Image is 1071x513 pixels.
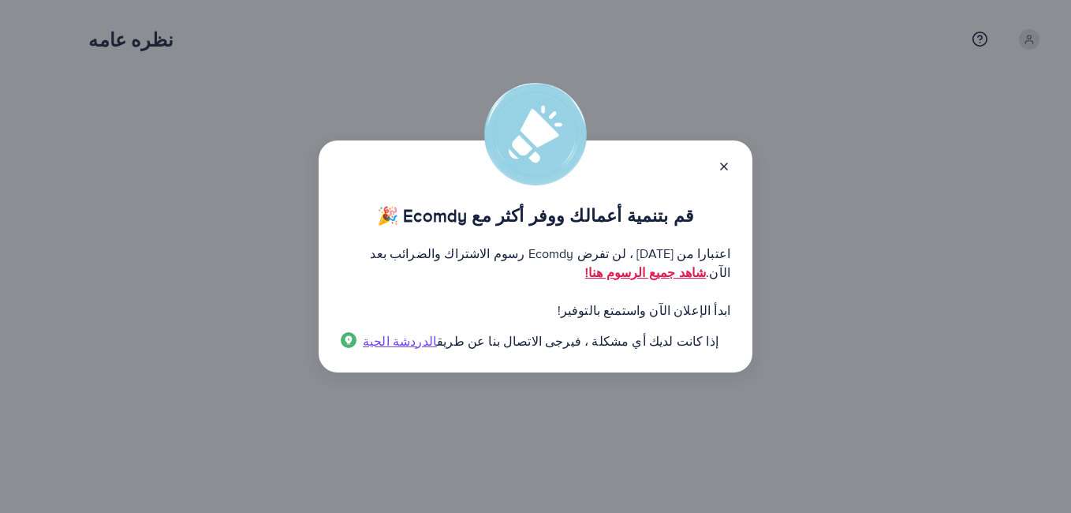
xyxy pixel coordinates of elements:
a: شاهد جميع الرسوم هنا! [585,264,706,281]
span: إذا كانت لديك أي مشكلة ، فيرجى الاتصال بنا عن طريق [437,332,718,350]
p: قم بتنمية أعمالك ووفر أكثر مع Ecomdy 🎉 [341,206,730,225]
p: ابدأ الإعلان الآن واستمتع بالتوفير! [341,301,730,320]
span: الدردشة الحية [363,332,437,350]
img: دليل منبثق [341,332,356,348]
p: اعتبارا من [DATE] ، لن تفرض Ecomdy رسوم الاشتراك والضرائب بعد الآن. [341,244,730,282]
img: تنبيه [484,83,587,185]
